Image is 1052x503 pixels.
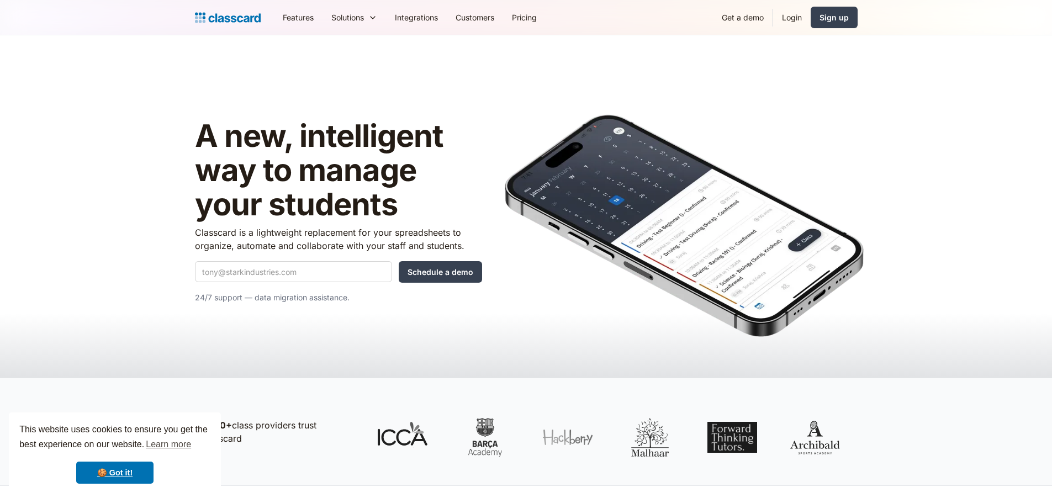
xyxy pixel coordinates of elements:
[399,261,482,283] input: Schedule a demo
[195,119,482,221] h1: A new, intelligent way to manage your students
[19,423,210,453] span: This website uses cookies to ensure you get the best experience on our website.
[503,5,546,30] a: Pricing
[195,10,261,25] a: Logo
[76,462,154,484] a: dismiss cookie message
[195,261,482,283] form: Quick Demo Form
[447,5,503,30] a: Customers
[820,12,849,23] div: Sign up
[9,412,221,494] div: cookieconsent
[713,5,773,30] a: Get a demo
[200,419,355,445] p: class providers trust Classcard
[323,5,386,30] div: Solutions
[331,12,364,23] div: Solutions
[274,5,323,30] a: Features
[195,291,482,304] p: 24/7 support — data migration assistance.
[386,5,447,30] a: Integrations
[773,5,811,30] a: Login
[195,226,482,252] p: Classcard is a lightweight replacement for your spreadsheets to organize, automate and collaborat...
[811,7,858,28] a: Sign up
[144,436,193,453] a: learn more about cookies
[195,261,392,282] input: tony@starkindustries.com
